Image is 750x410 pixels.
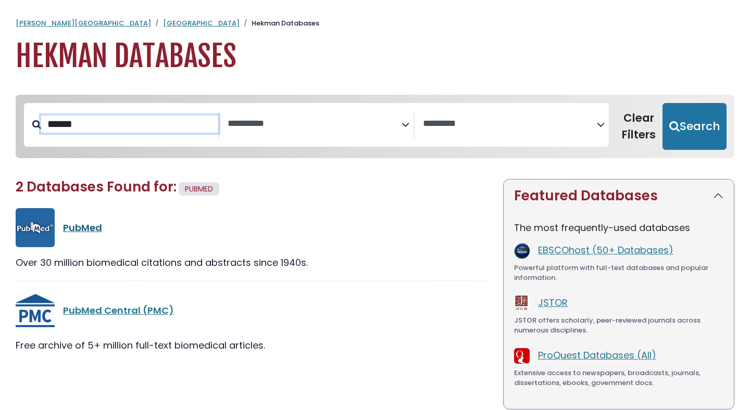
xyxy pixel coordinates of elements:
p: The most frequently-used databases [514,221,723,235]
div: Free archive of 5+ million full-text biomedical articles. [16,338,491,352]
div: Over 30 million biomedical citations and abstracts since 1940s. [16,255,491,270]
button: Featured Databases [504,180,734,212]
textarea: Search [423,119,597,130]
span: 2 Databases Found for: [16,177,177,196]
a: EBSCOhost (50+ Databases) [538,244,673,257]
div: JSTOR offers scholarly, peer-reviewed journals across numerous disciplines. [514,315,723,336]
textarea: Search [228,119,402,130]
button: Clear Filters [615,103,662,150]
a: ProQuest Databases (All) [538,349,656,362]
li: Hekman Databases [240,18,319,29]
button: Submit for Search Results [662,103,727,150]
div: Extensive access to newspapers, broadcasts, journals, dissertations, ebooks, government docs. [514,368,723,388]
a: PubMed [63,221,102,234]
input: Search database by title or keyword [41,116,218,133]
span: PUBMED [185,184,213,194]
h1: Hekman Databases [16,39,734,74]
nav: breadcrumb [16,18,734,29]
nav: Search filters [16,95,734,158]
div: Powerful platform with full-text databases and popular information. [514,263,723,283]
a: JSTOR [538,296,568,309]
a: PubMed Central (PMC) [63,304,174,317]
a: [GEOGRAPHIC_DATA] [163,18,240,28]
a: [PERSON_NAME][GEOGRAPHIC_DATA] [16,18,151,28]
